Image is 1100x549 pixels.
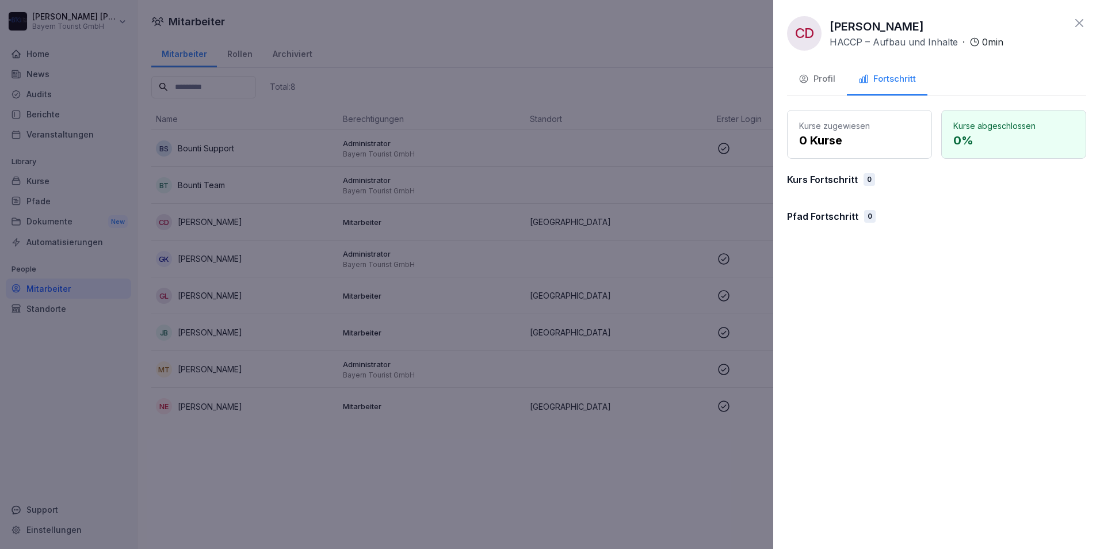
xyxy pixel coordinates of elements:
div: Fortschritt [858,73,916,86]
p: 0 % [953,132,1074,149]
button: Profil [787,64,847,96]
p: Kurse abgeschlossen [953,120,1074,132]
div: 0 [864,173,875,186]
div: CD [787,16,822,51]
div: 0 [864,210,876,223]
div: Profil [799,73,835,86]
p: Kurs Fortschritt [787,173,858,186]
div: · [830,35,1003,49]
p: Kurse zugewiesen [799,120,920,132]
p: 0 Kurse [799,132,920,149]
p: 0 min [982,35,1003,49]
p: [PERSON_NAME] [830,18,924,35]
p: Pfad Fortschritt [787,209,858,223]
button: Fortschritt [847,64,927,96]
p: HACCP – Aufbau und Inhalte [830,35,958,49]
